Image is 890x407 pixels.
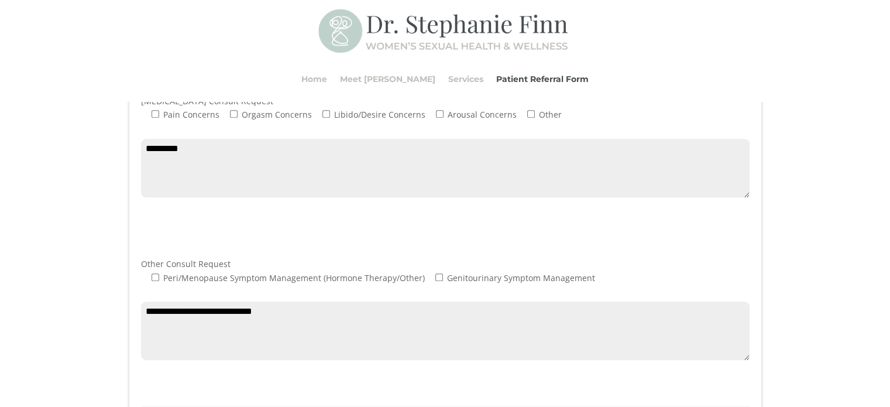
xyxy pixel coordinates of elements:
[537,109,562,120] span: Other
[527,110,535,118] input: Other
[161,272,425,283] span: Peri/Menopause Symptom Management (Hormone Therapy/Other)
[445,272,595,283] span: Genitourinary Symptom Management
[301,57,327,101] a: Home
[496,57,589,101] a: Patient Referral Form
[436,110,444,118] input: Arousal Concerns
[435,273,443,281] input: Genitourinary Symptom Management
[340,57,435,101] a: Meet [PERSON_NAME]
[141,243,750,288] div: Other Consult Request
[445,109,517,120] span: Arousal Concerns
[141,80,750,125] div: [MEDICAL_DATA] Consult Request
[239,109,312,120] span: Orgasm Concerns
[230,110,238,118] input: Orgasm Concerns
[161,109,219,120] span: Pain Concerns
[152,273,159,281] input: Peri/Menopause Symptom Management (Hormone Therapy/Other)
[322,110,330,118] input: Libido/Desire Concerns
[448,57,483,101] a: Services
[332,109,425,120] span: Libido/Desire Concerns
[152,110,159,118] input: Pain Concerns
